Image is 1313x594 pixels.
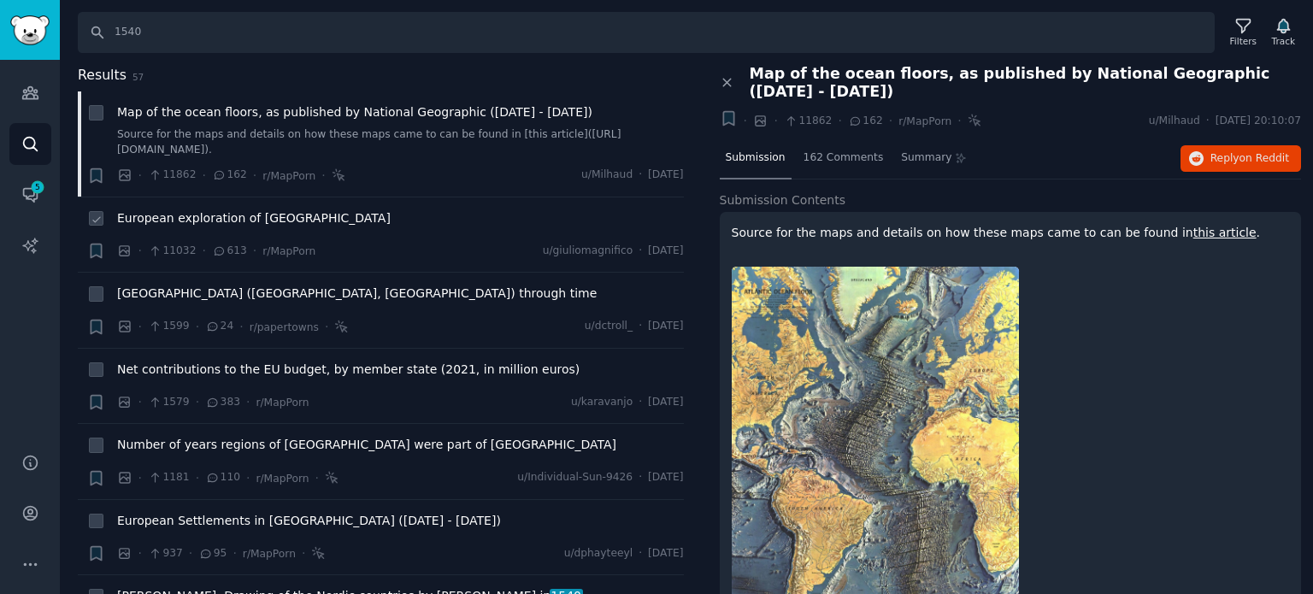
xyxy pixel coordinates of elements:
[325,318,328,336] span: ·
[517,470,633,485] span: u/Individual-Sun-9426
[1266,15,1301,50] button: Track
[639,395,642,410] span: ·
[202,242,205,260] span: ·
[78,12,1215,53] input: Search Keyword
[196,393,199,411] span: ·
[648,319,683,334] span: [DATE]
[726,150,786,166] span: Submission
[138,318,142,336] span: ·
[1272,35,1295,47] div: Track
[648,395,683,410] span: [DATE]
[205,395,240,410] span: 383
[1216,114,1301,129] span: [DATE] 20:10:07
[732,224,1290,242] p: Source for the maps and details on how these maps came to can be found in .
[205,319,233,334] span: 24
[148,546,183,562] span: 937
[117,127,684,157] a: Source for the maps and details on how these maps came to can be found in [this article]([URL][DO...
[571,395,633,410] span: u/karavanjo
[1230,35,1257,47] div: Filters
[138,242,142,260] span: ·
[117,361,580,379] a: Net contributions to the EU budget, by member state (2021, in million euros)
[1193,226,1257,239] a: this article
[138,544,142,562] span: ·
[315,469,318,487] span: ·
[212,168,247,183] span: 162
[889,112,892,130] span: ·
[648,168,683,183] span: [DATE]
[639,470,642,485] span: ·
[639,546,642,562] span: ·
[212,244,247,259] span: 613
[117,209,391,227] a: European exploration of [GEOGRAPHIC_DATA]
[148,395,190,410] span: 1579
[639,244,642,259] span: ·
[250,321,319,333] span: r/papertowns
[148,470,190,485] span: 1181
[256,473,309,485] span: r/MapPorn
[581,168,633,183] span: u/Milhaud
[30,181,45,193] span: 5
[648,244,683,259] span: [DATE]
[117,436,616,454] a: Number of years regions of [GEOGRAPHIC_DATA] were part of [GEOGRAPHIC_DATA]
[148,319,190,334] span: 1599
[898,115,951,127] span: r/MapPorn
[784,114,832,129] span: 11862
[774,112,777,130] span: ·
[148,244,196,259] span: 11032
[302,544,305,562] span: ·
[744,112,747,130] span: ·
[648,470,683,485] span: [DATE]
[9,173,51,215] a: 5
[543,244,633,259] span: u/giuliomagnifico
[1149,114,1200,129] span: u/Milhaud
[848,114,883,129] span: 162
[198,546,227,562] span: 95
[901,150,951,166] span: Summary
[243,548,296,560] span: r/MapPorn
[648,546,683,562] span: [DATE]
[117,103,592,121] a: Map of the ocean floors, as published by National Geographic ([DATE] - [DATE])
[564,546,633,562] span: u/dphayteeyl
[246,469,250,487] span: ·
[838,112,841,130] span: ·
[585,319,633,334] span: u/dctroll_
[957,112,961,130] span: ·
[321,167,325,185] span: ·
[750,65,1302,101] span: Map of the ocean floors, as published by National Geographic ([DATE] - [DATE])
[246,393,250,411] span: ·
[256,397,309,409] span: r/MapPorn
[239,318,243,336] span: ·
[138,167,142,185] span: ·
[148,168,196,183] span: 11862
[639,319,642,334] span: ·
[196,469,199,487] span: ·
[78,65,127,86] span: Results
[117,512,501,530] a: European Settlements in [GEOGRAPHIC_DATA] ([DATE] - [DATE])
[253,242,256,260] span: ·
[639,168,642,183] span: ·
[202,167,205,185] span: ·
[233,544,236,562] span: ·
[1239,152,1289,164] span: on Reddit
[138,393,142,411] span: ·
[196,318,199,336] span: ·
[189,544,192,562] span: ·
[720,191,846,209] span: Submission Contents
[1206,114,1210,129] span: ·
[262,170,315,182] span: r/MapPorn
[253,167,256,185] span: ·
[117,285,597,303] a: [GEOGRAPHIC_DATA] ([GEOGRAPHIC_DATA], [GEOGRAPHIC_DATA]) through time
[1210,151,1289,167] span: Reply
[1181,145,1301,173] button: Replyon Reddit
[804,150,884,166] span: 162 Comments
[205,470,240,485] span: 110
[10,15,50,45] img: GummySearch logo
[262,245,315,257] span: r/MapPorn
